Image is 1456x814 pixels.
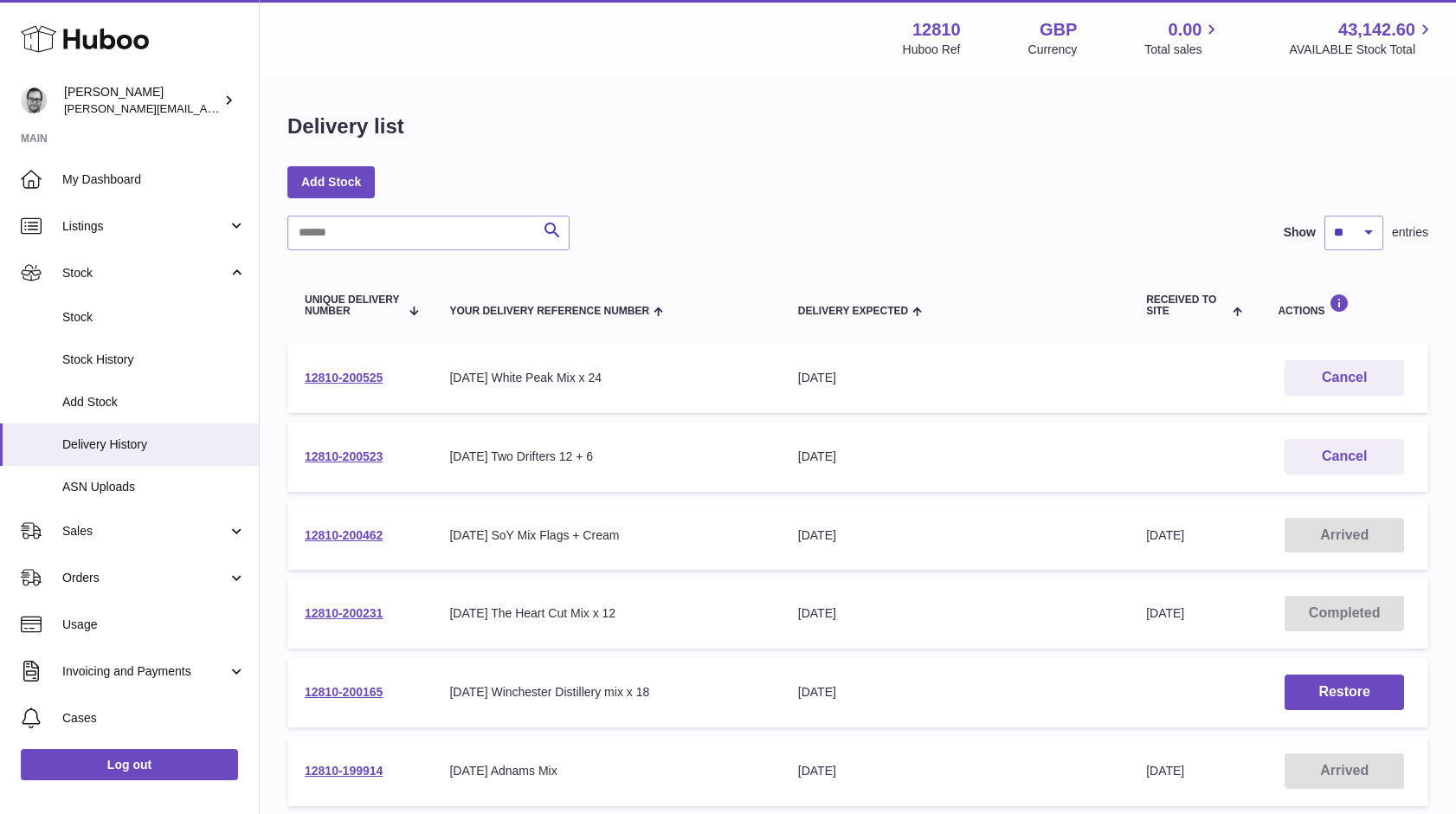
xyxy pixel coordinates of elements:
[798,684,1111,701] div: [DATE]
[1146,764,1184,778] span: [DATE]
[62,171,246,188] span: My Dashboard
[287,113,404,140] h1: Delivery list
[287,166,375,197] a: Add Stock
[62,436,246,453] span: Delivery History
[62,265,228,281] span: Stock
[62,617,246,633] span: Usage
[1285,360,1404,396] button: Cancel
[1169,18,1202,42] span: 0.00
[798,763,1111,779] div: [DATE]
[1146,606,1184,620] span: [DATE]
[305,449,383,463] a: 12810-200523
[62,523,228,539] span: Sales
[798,306,908,317] span: Delivery Expected
[1144,42,1221,58] span: Total sales
[305,371,383,384] a: 12810-200525
[1040,18,1077,42] strong: GBP
[912,18,961,42] strong: 12810
[21,749,238,780] a: Log out
[798,527,1111,544] div: [DATE]
[798,370,1111,386] div: [DATE]
[62,309,246,326] span: Stock
[62,394,246,410] span: Add Stock
[449,449,763,465] div: [DATE] Two Drifters 12 + 6
[798,449,1111,465] div: [DATE]
[305,528,383,542] a: 12810-200462
[798,605,1111,622] div: [DATE]
[21,87,47,113] img: alex@digidistiller.com
[1028,42,1078,58] div: Currency
[1146,294,1228,317] span: Received to Site
[62,218,228,235] span: Listings
[1338,18,1415,42] span: 43,142.60
[305,294,400,317] span: Unique Delivery Number
[449,527,763,544] div: [DATE] SoY Mix Flags + Cream
[62,479,246,495] span: ASN Uploads
[62,710,246,727] span: Cases
[1285,439,1404,475] button: Cancel
[64,84,220,117] div: [PERSON_NAME]
[1289,42,1435,58] span: AVAILABLE Stock Total
[305,606,383,620] a: 12810-200231
[1285,675,1404,710] button: Restore
[62,352,246,368] span: Stock History
[64,101,347,115] span: [PERSON_NAME][EMAIL_ADDRESS][DOMAIN_NAME]
[449,370,763,386] div: [DATE] White Peak Mix x 24
[449,306,649,317] span: Your Delivery Reference Number
[1289,18,1435,58] a: 43,142.60 AVAILABLE Stock Total
[449,605,763,622] div: [DATE] The Heart Cut Mix x 12
[1392,224,1428,241] span: entries
[305,764,383,778] a: 12810-199914
[449,684,763,701] div: [DATE] Winchester Distillery mix x 18
[449,763,763,779] div: [DATE] Adnams Mix
[1146,528,1184,542] span: [DATE]
[305,685,383,699] a: 12810-200165
[1278,294,1411,317] div: Actions
[903,42,961,58] div: Huboo Ref
[1144,18,1221,58] a: 0.00 Total sales
[62,663,228,680] span: Invoicing and Payments
[62,570,228,586] span: Orders
[1284,224,1316,241] label: Show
